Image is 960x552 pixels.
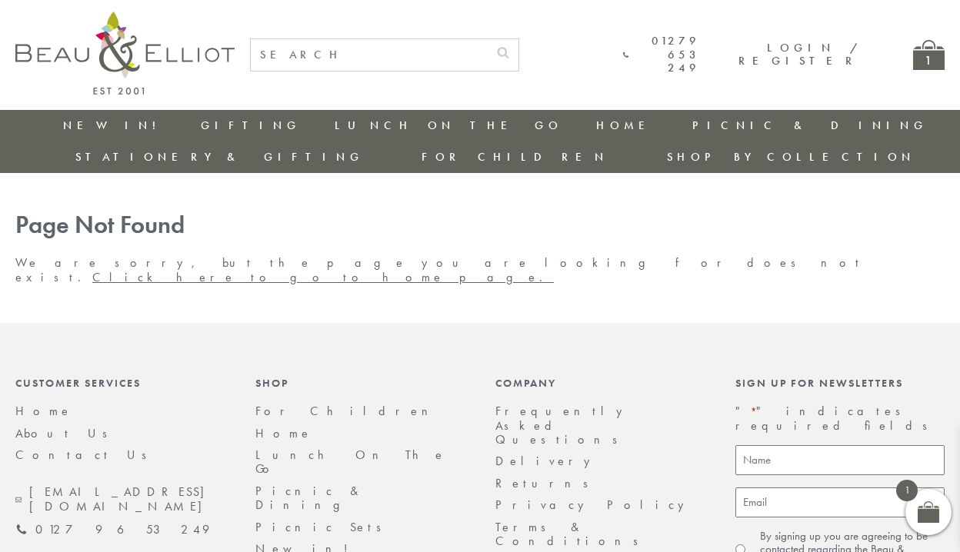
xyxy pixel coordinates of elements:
a: Gifting [201,118,301,133]
a: About Us [15,425,118,441]
div: Company [495,377,705,389]
a: Home [596,118,658,133]
a: [EMAIL_ADDRESS][DOMAIN_NAME] [15,485,225,514]
a: 01279 653 249 [623,35,700,75]
a: For Children [255,403,440,419]
a: Login / Register [738,40,859,68]
a: Stationery & Gifting [75,149,364,165]
p: " " indicates required fields [735,404,945,433]
a: Picnic Sets [255,519,392,535]
input: SEARCH [251,39,488,71]
div: Sign up for newsletters [735,377,945,389]
a: Lunch On The Go [335,118,562,133]
h1: Page Not Found [15,211,945,240]
img: logo [15,12,235,95]
a: Delivery [495,453,598,469]
a: Contact Us [15,447,157,463]
a: 1 [913,40,945,70]
a: For Children [422,149,608,165]
a: Click here to go to home page. [92,269,554,285]
a: 01279 653 249 [15,523,209,537]
a: Privacy Policy [495,497,692,513]
div: Shop [255,377,465,389]
a: Returns [495,475,598,491]
a: Picnic & Dining [692,118,928,133]
a: Home [15,403,72,419]
a: Shop by collection [667,149,915,165]
a: New in! [63,118,166,133]
a: Frequently Asked Questions [495,403,631,447]
a: Picnic & Dining [255,483,364,513]
span: 1 [896,480,918,501]
input: Name [735,445,945,475]
div: Customer Services [15,377,225,389]
a: Terms & Conditions [495,519,648,549]
input: Email [735,487,945,517]
a: Lunch On The Go [255,447,446,477]
a: Home [255,425,312,441]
